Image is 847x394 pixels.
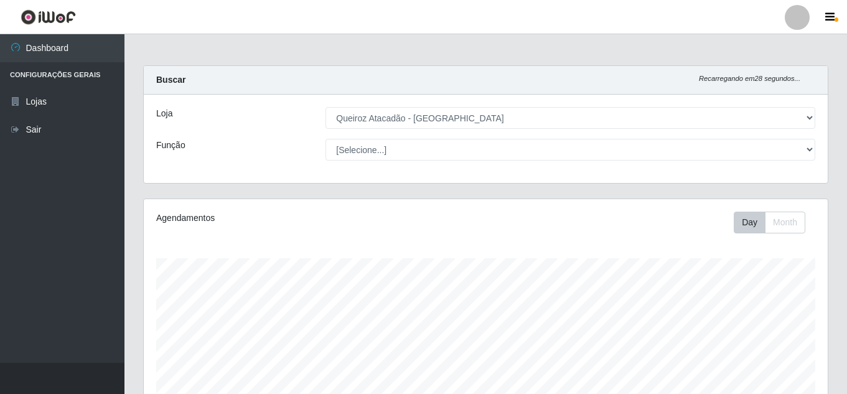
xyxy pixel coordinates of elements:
[156,75,185,85] strong: Buscar
[21,9,76,25] img: CoreUI Logo
[734,212,805,233] div: First group
[734,212,815,233] div: Toolbar with button groups
[734,212,765,233] button: Day
[156,107,172,120] label: Loja
[156,139,185,152] label: Função
[156,212,420,225] div: Agendamentos
[765,212,805,233] button: Month
[699,75,800,82] i: Recarregando em 28 segundos...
